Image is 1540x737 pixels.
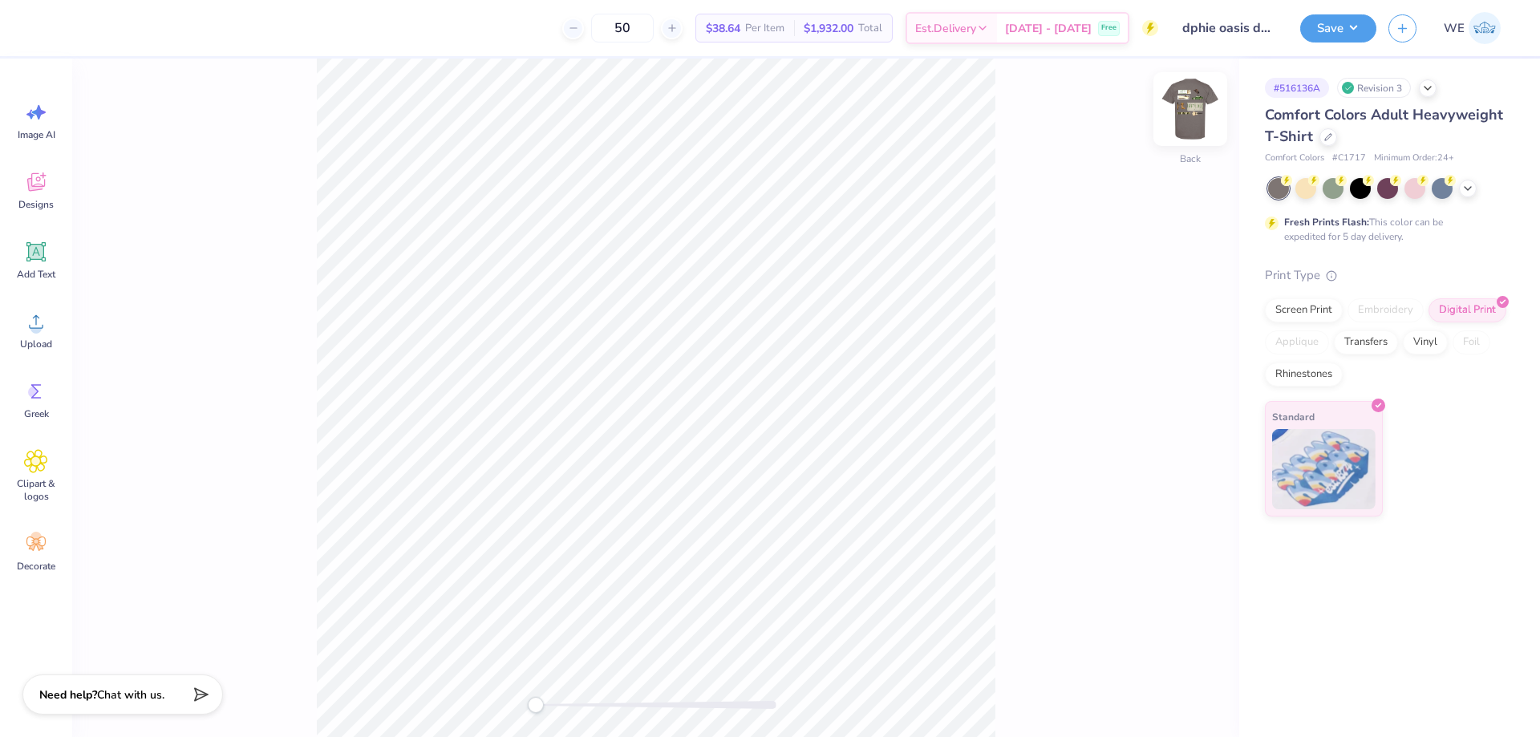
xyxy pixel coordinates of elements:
div: Applique [1265,330,1329,354]
div: Screen Print [1265,298,1343,322]
span: Greek [24,407,49,420]
div: Print Type [1265,266,1508,285]
span: Decorate [17,560,55,573]
span: $1,932.00 [804,20,853,37]
span: Upload [20,338,52,350]
span: WE [1444,19,1465,38]
img: Standard [1272,429,1376,509]
div: Rhinestones [1265,362,1343,387]
span: Total [858,20,882,37]
span: # C1717 [1332,152,1366,165]
div: Embroidery [1347,298,1424,322]
span: Clipart & logos [10,477,63,503]
div: Accessibility label [528,697,544,713]
a: WE [1437,12,1508,44]
div: This color can be expedited for 5 day delivery. [1284,215,1481,244]
div: # 516136A [1265,78,1329,98]
span: Comfort Colors [1265,152,1324,165]
img: Werrine Empeynado [1469,12,1501,44]
div: Back [1180,152,1201,166]
div: Transfers [1334,330,1398,354]
span: Chat with us. [97,687,164,703]
span: Image AI [18,128,55,141]
img: Back [1158,77,1222,141]
span: Standard [1272,408,1315,425]
strong: Need help? [39,687,97,703]
span: Minimum Order: 24 + [1374,152,1454,165]
span: $38.64 [706,20,740,37]
span: Est. Delivery [915,20,976,37]
span: Comfort Colors Adult Heavyweight T-Shirt [1265,105,1503,146]
span: Add Text [17,268,55,281]
span: Per Item [745,20,784,37]
span: Free [1101,22,1116,34]
div: Revision 3 [1337,78,1411,98]
input: Untitled Design [1170,12,1288,44]
strong: Fresh Prints Flash: [1284,216,1369,229]
div: Foil [1453,330,1490,354]
input: – – [591,14,654,43]
span: Designs [18,198,54,211]
div: Vinyl [1403,330,1448,354]
span: [DATE] - [DATE] [1005,20,1092,37]
div: Digital Print [1429,298,1506,322]
button: Save [1300,14,1376,43]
